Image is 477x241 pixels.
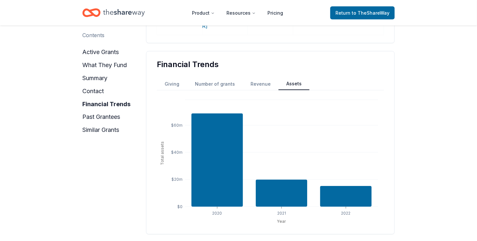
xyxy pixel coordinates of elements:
button: Assets [279,78,309,90]
div: Contents [82,31,104,39]
a: Returnto TheShareWay [330,7,395,20]
button: active grants [82,47,119,57]
button: financial trends [82,99,130,109]
button: what they fund [82,60,127,70]
tspan: Total assets [160,141,165,165]
button: Giving [157,78,187,90]
tspan: 2020 [212,211,222,216]
button: contact [82,86,104,96]
span: Return [335,9,389,17]
tspan: $60m [171,123,183,128]
tspan: 2021 [277,211,286,216]
a: Home [82,5,145,21]
div: Financial Trends [157,59,384,70]
a: Pricing [262,7,288,20]
tspan: Year [277,219,286,224]
tspan: $20m [171,177,183,182]
tspan: $40m [171,150,183,155]
nav: Main [187,5,288,21]
button: Product [187,7,220,20]
tspan: $0 [177,204,183,209]
button: similar grants [82,125,119,135]
button: Revenue [243,78,279,90]
button: summary [82,73,107,83]
button: Number of grants [187,78,243,90]
button: past grantees [82,112,120,122]
button: Resources [221,7,261,20]
span: to TheShareWay [352,10,389,16]
tspan: 2022 [341,211,351,216]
